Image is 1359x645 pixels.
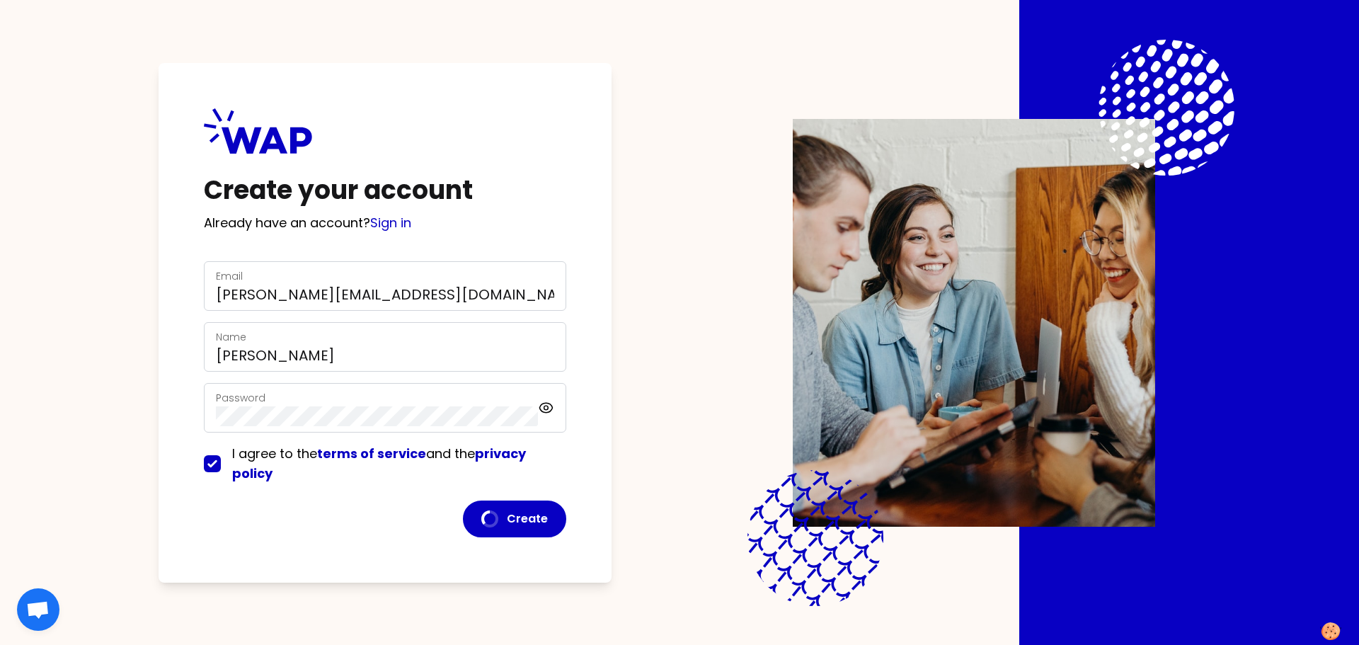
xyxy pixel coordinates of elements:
label: Name [216,330,246,344]
a: terms of service [317,445,426,462]
span: I agree to the and the [232,445,526,482]
button: Create [463,501,566,537]
a: Ouvrir le chat [17,588,59,631]
p: Already have an account? [204,213,566,233]
h1: Create your account [204,176,566,205]
label: Email [216,269,243,283]
label: Password [216,391,265,405]
img: Description [793,119,1155,527]
a: privacy policy [232,445,526,482]
a: Sign in [370,214,411,232]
